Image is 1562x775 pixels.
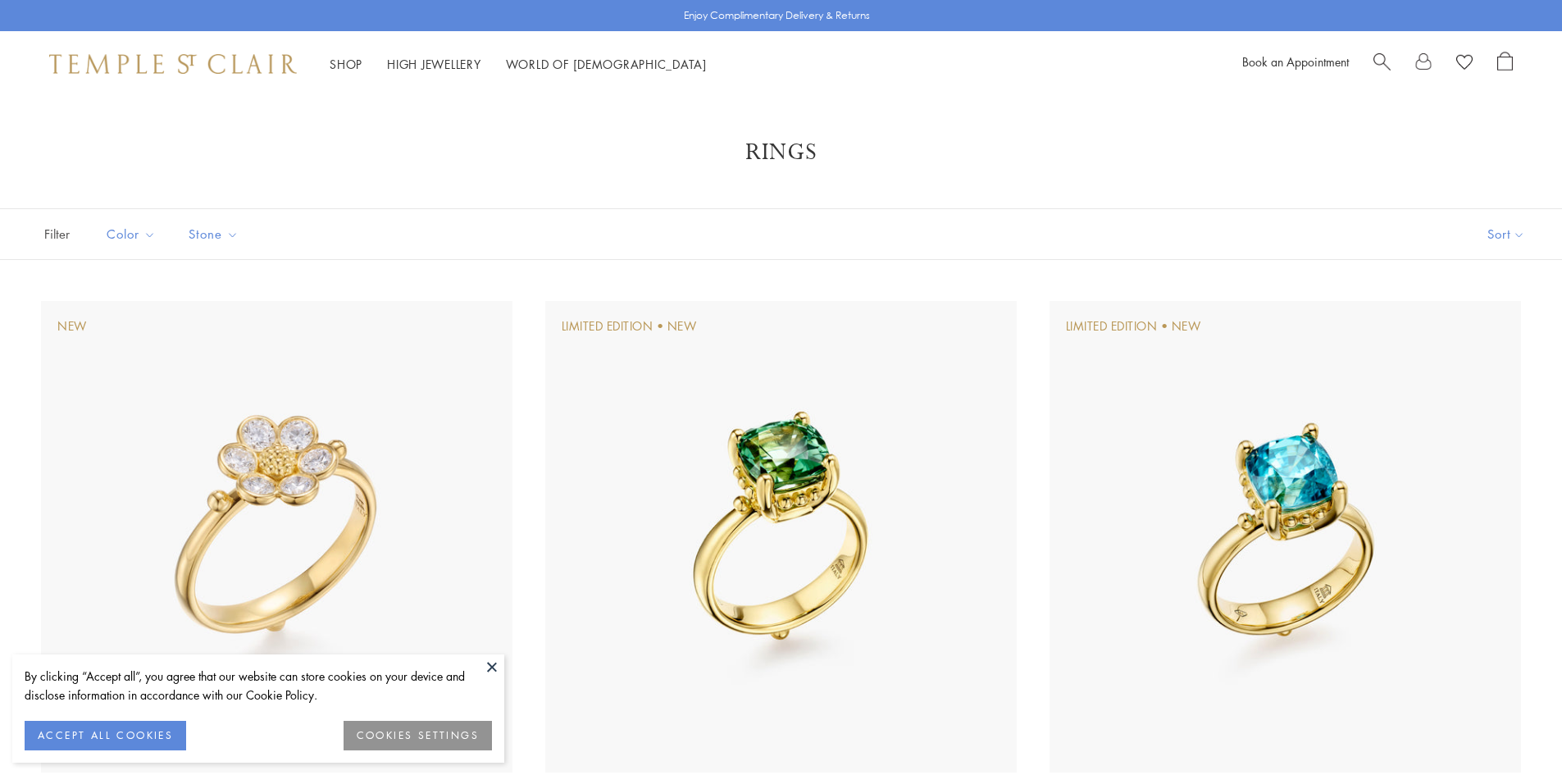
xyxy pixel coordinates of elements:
button: Color [94,216,168,253]
div: Limited Edition • New [1066,317,1201,335]
a: View Wishlist [1456,52,1473,76]
div: Limited Edition • New [562,317,697,335]
a: Open Shopping Bag [1497,52,1513,76]
p: Enjoy Complimentary Delivery & Returns [684,7,870,24]
button: ACCEPT ALL COOKIES [25,721,186,750]
span: Color [98,224,168,244]
nav: Main navigation [330,54,707,75]
a: Book an Appointment [1242,53,1349,70]
iframe: Gorgias live chat messenger [1480,698,1546,759]
span: Stone [180,224,251,244]
a: World of [DEMOGRAPHIC_DATA]World of [DEMOGRAPHIC_DATA] [506,56,707,72]
button: COOKIES SETTINGS [344,721,492,750]
img: R46849-SASBZ579 [1050,301,1521,773]
div: By clicking “Accept all”, you agree that our website can store cookies on your device and disclos... [25,667,492,704]
a: High JewelleryHigh Jewellery [387,56,481,72]
img: R31883-FIORI [41,301,512,773]
img: R46849-SASIN305 [545,301,1017,773]
button: Stone [176,216,251,253]
h1: Rings [66,138,1496,167]
a: ShopShop [330,56,362,72]
div: New [57,317,87,335]
img: Temple St. Clair [49,54,297,74]
button: Show sort by [1450,209,1562,259]
a: Search [1373,52,1391,76]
